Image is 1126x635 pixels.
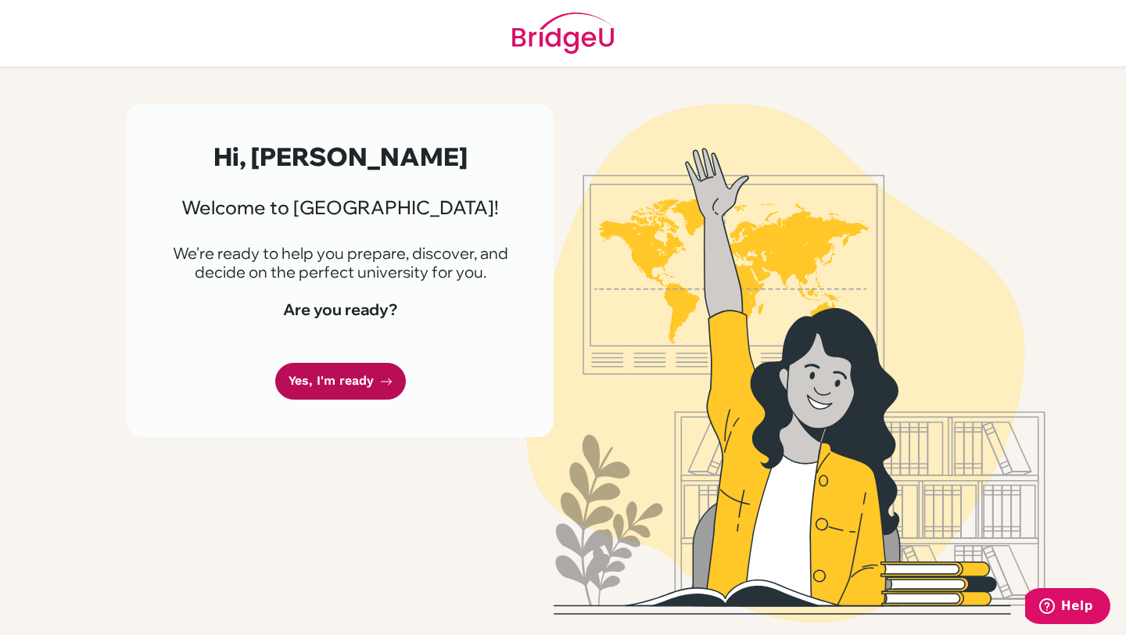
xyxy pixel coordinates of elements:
[164,244,516,282] p: We're ready to help you prepare, discover, and decide on the perfect university for you.
[164,196,516,219] h3: Welcome to [GEOGRAPHIC_DATA]!
[164,300,516,319] h4: Are you ready?
[275,363,406,400] a: Yes, I'm ready
[1025,588,1110,627] iframe: Opens a widget where you can find more information
[164,142,516,171] h2: Hi, [PERSON_NAME]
